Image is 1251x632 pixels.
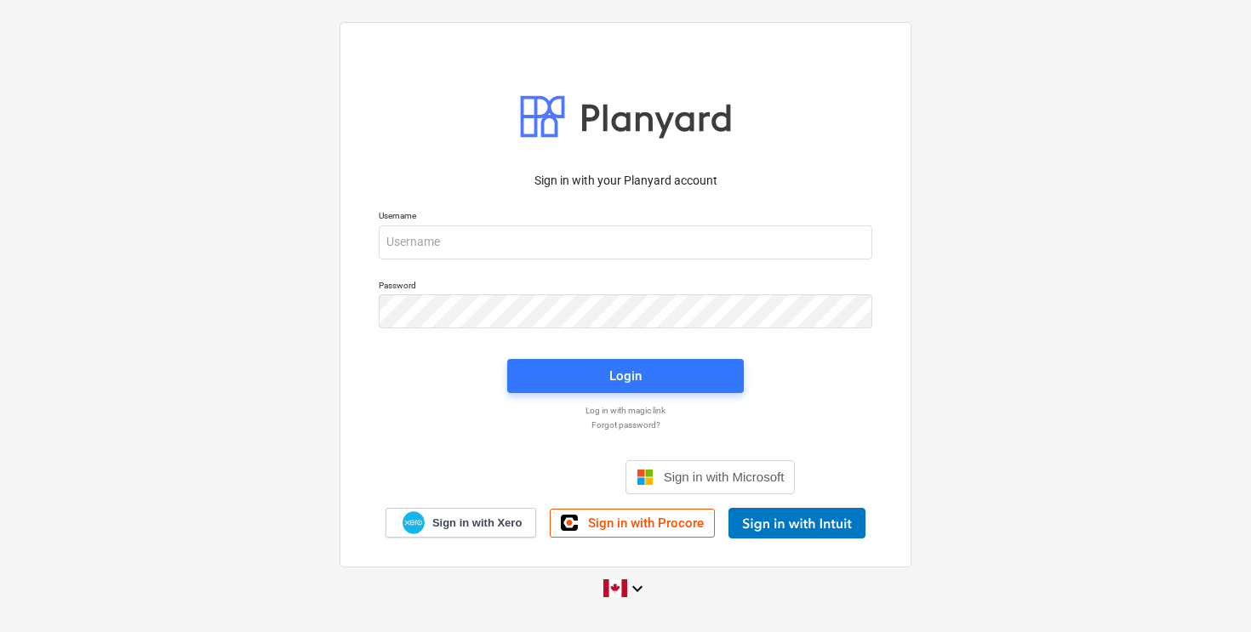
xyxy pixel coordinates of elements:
[507,359,744,393] button: Login
[609,365,642,387] div: Login
[386,508,537,538] a: Sign in with Xero
[550,509,715,538] a: Sign in with Procore
[379,280,872,294] p: Password
[379,210,872,225] p: Username
[637,469,654,486] img: Microsoft logo
[432,515,522,531] span: Sign in with Xero
[370,405,881,416] a: Log in with magic link
[448,458,620,496] iframe: Sign in with Google Button
[403,511,425,534] img: Xero logo
[370,419,881,430] a: Forgot password?
[664,470,785,484] span: Sign in with Microsoft
[588,515,704,531] span: Sign in with Procore
[379,172,872,190] p: Sign in with your Planyard account
[379,225,872,259] input: Username
[627,578,648,599] i: keyboard_arrow_down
